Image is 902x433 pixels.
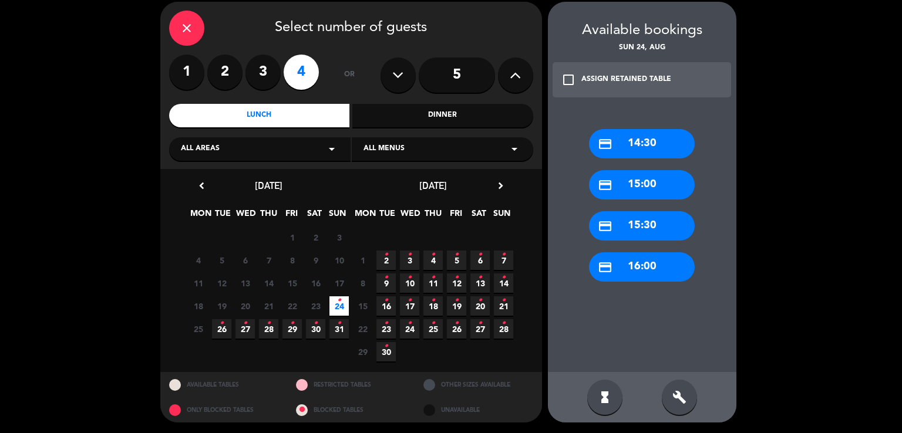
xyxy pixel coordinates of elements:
div: RESTRICTED TABLES [287,372,415,397]
span: 17 [400,296,419,316]
i: • [478,268,482,287]
i: • [384,314,388,333]
span: TUE [378,207,397,226]
label: 3 [245,55,281,90]
span: 10 [329,251,349,270]
span: MON [355,207,374,226]
i: • [431,245,435,264]
span: 6 [235,251,255,270]
span: 13 [235,273,255,293]
i: • [502,245,506,264]
i: credit_card [598,137,612,151]
i: • [408,291,412,310]
i: • [384,337,388,356]
i: • [408,314,412,333]
i: arrow_drop_down [325,142,339,156]
i: • [478,314,482,333]
div: BLOCKED TABLES [287,397,415,422]
span: [DATE] [419,180,447,191]
span: 28 [259,319,278,339]
label: 2 [207,55,243,90]
i: • [408,245,412,264]
i: • [478,245,482,264]
div: Lunch [169,104,350,127]
span: All menus [364,143,405,155]
i: • [384,245,388,264]
div: or [331,55,369,96]
span: 2 [306,228,325,247]
span: 3 [400,251,419,270]
i: • [314,314,318,333]
span: TUE [213,207,233,226]
span: 26 [212,319,231,339]
i: close [180,21,194,35]
span: 29 [282,319,302,339]
span: 6 [470,251,490,270]
span: 9 [306,251,325,270]
span: 18 [423,296,443,316]
span: WED [236,207,255,226]
span: 23 [306,296,325,316]
span: 16 [376,296,396,316]
span: 19 [212,296,231,316]
i: • [455,314,459,333]
i: • [243,314,247,333]
div: 16:00 [589,252,695,282]
i: • [431,314,435,333]
div: OTHER SIZES AVAILABLE [415,372,542,397]
span: 19 [447,296,466,316]
span: 25 [423,319,443,339]
i: credit_card [598,219,612,234]
div: Available bookings [548,19,736,42]
i: chevron_left [196,180,208,192]
span: 5 [447,251,466,270]
span: 24 [400,319,419,339]
div: 14:30 [589,129,695,158]
span: 29 [353,342,372,361]
span: 21 [494,296,513,316]
span: SUN [328,207,347,226]
span: 20 [470,296,490,316]
span: SUN [492,207,511,226]
span: THU [259,207,278,226]
span: SAT [469,207,489,226]
i: • [267,314,271,333]
span: FRI [446,207,466,226]
span: 7 [259,251,278,270]
span: 16 [306,273,325,293]
span: 12 [447,273,466,293]
span: 2 [376,251,396,270]
span: 25 [189,319,208,339]
i: arrow_drop_down [507,142,521,156]
i: credit_card [598,260,612,275]
span: 27 [235,319,255,339]
i: • [502,291,506,310]
i: • [384,268,388,287]
span: 24 [329,296,349,316]
span: All areas [181,143,220,155]
label: 4 [284,55,319,90]
i: • [431,268,435,287]
span: 20 [235,296,255,316]
span: 12 [212,273,231,293]
i: • [455,245,459,264]
div: 15:00 [589,170,695,199]
i: • [220,314,224,333]
span: 17 [329,273,349,293]
span: 30 [306,319,325,339]
i: • [502,268,506,287]
i: chevron_right [494,180,507,192]
i: • [337,291,341,310]
i: build [672,390,686,404]
span: 11 [423,273,443,293]
div: Sun 24, Aug [548,42,736,54]
span: FRI [282,207,301,226]
span: 5 [212,251,231,270]
span: 15 [282,273,302,293]
span: 1 [282,228,302,247]
span: WED [400,207,420,226]
i: • [408,268,412,287]
span: MON [190,207,210,226]
i: • [431,291,435,310]
div: ASSIGN RETAINED TABLE [581,74,671,86]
